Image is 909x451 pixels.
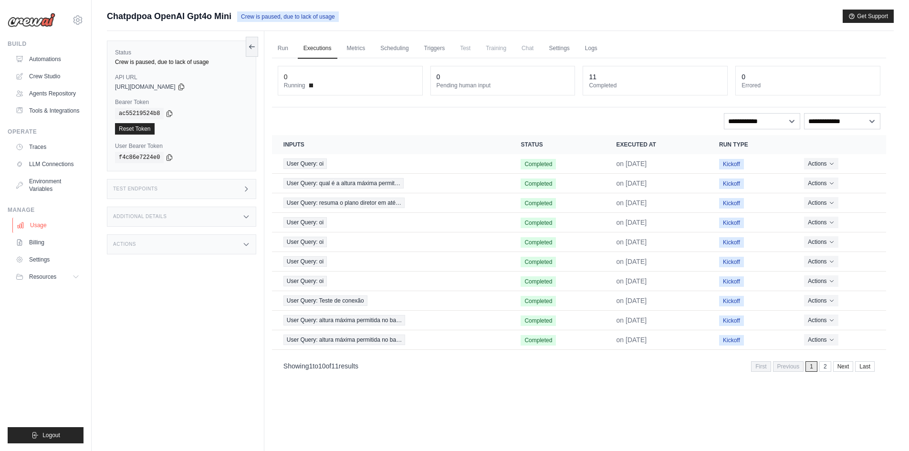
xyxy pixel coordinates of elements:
[331,362,339,370] span: 11
[861,405,909,451] iframe: Chat Widget
[283,315,405,325] span: User Query: altura máxima permitida no ba…
[773,361,804,372] span: Previous
[309,362,313,370] span: 1
[115,83,176,91] span: [URL][DOMAIN_NAME]
[283,217,498,228] a: View execution details for User Query
[298,39,337,59] a: Executions
[283,256,498,267] a: View execution details for User Query
[11,103,84,118] a: Tools & Integrations
[115,49,248,56] label: Status
[742,72,745,82] div: 0
[719,159,744,169] span: Kickoff
[516,39,539,58] span: Chat is not available until the deployment is complete
[454,39,476,58] span: Test
[605,135,708,154] th: Executed at
[805,361,817,372] span: 1
[521,276,556,287] span: Completed
[283,335,498,345] a: View execution details for User Query
[804,217,838,228] button: Actions for execution
[283,315,498,325] a: View execution details for User Query
[804,158,838,169] button: Actions for execution
[521,178,556,189] span: Completed
[42,431,60,439] span: Logout
[719,218,744,228] span: Kickoff
[804,295,838,306] button: Actions for execution
[521,218,556,228] span: Completed
[589,82,721,89] dt: Completed
[804,236,838,248] button: Actions for execution
[719,237,744,248] span: Kickoff
[8,13,55,27] img: Logo
[375,39,414,59] a: Scheduling
[115,152,164,163] code: f4c86e7224e0
[616,219,647,226] time: September 29, 2025 at 00:12 GMT-3
[521,198,556,209] span: Completed
[283,361,358,371] p: Showing to of results
[283,198,405,208] span: User Query: resuma o plano diretor em até…
[11,52,84,67] a: Automations
[616,199,647,207] time: September 29, 2025 at 00:14 GMT-3
[11,86,84,101] a: Agents Repository
[861,405,909,451] div: Widget de chat
[283,178,404,189] span: User Query: qual é a altura máxima permit…
[804,334,838,346] button: Actions for execution
[719,296,744,306] span: Kickoff
[283,158,498,169] a: View execution details for User Query
[272,135,510,154] th: Inputs
[616,297,647,304] time: September 28, 2025 at 22:07 GMT-3
[283,276,327,286] span: User Query: oi
[804,256,838,267] button: Actions for execution
[11,235,84,250] a: Billing
[8,427,84,443] button: Logout
[283,335,405,345] span: User Query: altura máxima permitida no ba…
[115,123,155,135] a: Reset Token
[237,11,339,22] span: Crew is paused, due to lack of usage
[12,218,84,233] a: Usage
[113,241,136,247] h3: Actions
[115,98,248,106] label: Bearer Token
[11,174,84,197] a: Environment Variables
[8,128,84,136] div: Operate
[272,39,294,59] a: Run
[521,159,556,169] span: Completed
[272,135,886,378] section: Crew executions table
[804,197,838,209] button: Actions for execution
[272,354,886,378] nav: Pagination
[616,316,647,324] time: September 28, 2025 at 21:31 GMT-3
[708,135,793,154] th: Run Type
[115,142,248,150] label: User Bearer Token
[616,258,647,265] time: September 28, 2025 at 23:09 GMT-3
[742,82,874,89] dt: Errored
[579,39,603,59] a: Logs
[719,257,744,267] span: Kickoff
[543,39,575,59] a: Settings
[751,361,771,372] span: First
[283,295,367,306] span: User Query: Teste de conexão
[521,237,556,248] span: Completed
[521,296,556,306] span: Completed
[283,237,327,247] span: User Query: oi
[283,178,498,189] a: View execution details for User Query
[719,178,744,189] span: Kickoff
[11,69,84,84] a: Crew Studio
[107,10,231,23] span: Chatpdpoa OpenAI Gpt4o Mini
[283,295,498,306] a: View execution details for User Query
[11,139,84,155] a: Traces
[719,198,744,209] span: Kickoff
[283,158,327,169] span: User Query: oi
[113,214,167,220] h3: Additional Details
[8,40,84,48] div: Build
[616,238,647,246] time: September 28, 2025 at 23:53 GMT-3
[521,335,556,346] span: Completed
[29,273,56,281] span: Resources
[11,252,84,267] a: Settings
[521,257,556,267] span: Completed
[283,256,327,267] span: User Query: oi
[521,315,556,326] span: Completed
[284,72,288,82] div: 0
[115,73,248,81] label: API URL
[719,315,744,326] span: Kickoff
[616,277,647,285] time: September 28, 2025 at 23:07 GMT-3
[480,39,512,58] span: Training is not available until the deployment is complete
[616,336,647,344] time: September 28, 2025 at 21:02 GMT-3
